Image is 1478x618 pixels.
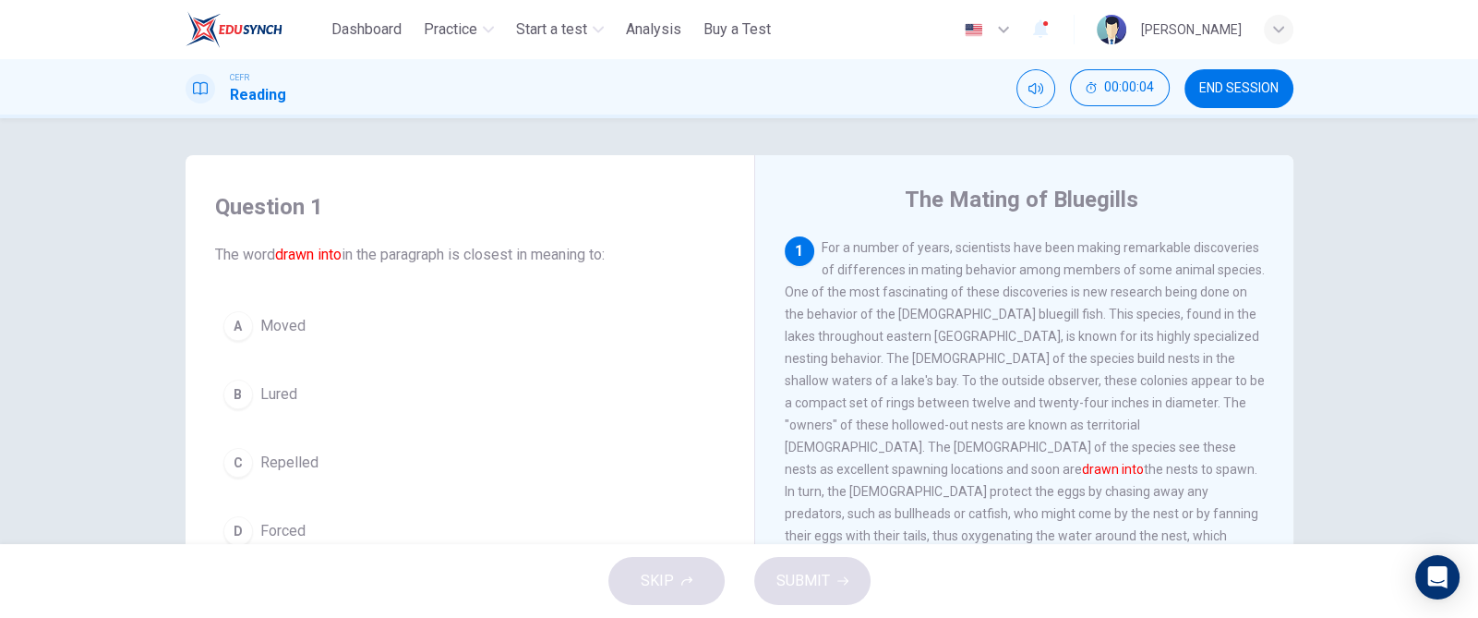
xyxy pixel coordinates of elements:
button: Dashboard [324,13,409,46]
img: en [962,23,985,37]
font: drawn into [275,246,342,263]
div: [PERSON_NAME] [1141,18,1242,41]
h4: Question 1 [215,192,725,222]
span: Dashboard [331,18,402,41]
div: 1 [785,236,814,266]
span: Forced [260,520,306,542]
button: CRepelled [215,440,725,486]
div: Hide [1070,69,1170,108]
span: Lured [260,383,297,406]
button: Start a test [509,13,611,46]
div: B [223,380,253,409]
a: ELTC logo [186,11,325,48]
button: DForced [215,508,725,554]
button: Buy a Test [696,13,778,46]
span: CEFR [230,71,249,84]
div: A [223,311,253,341]
span: 00:00:04 [1104,80,1154,95]
span: END SESSION [1199,81,1279,96]
button: AMoved [215,303,725,349]
span: Analysis [626,18,681,41]
div: C [223,448,253,478]
span: The word in the paragraph is closest in meaning to: [215,244,725,266]
span: Repelled [260,452,318,474]
font: drawn into [1082,462,1144,477]
button: END SESSION [1184,69,1293,108]
h1: Reading [230,84,286,106]
div: D [223,516,253,546]
div: Mute [1016,69,1055,108]
img: Profile picture [1097,15,1126,44]
h4: The Mating of Bluegills [905,185,1138,214]
div: Open Intercom Messenger [1415,555,1460,600]
button: Practice [416,13,501,46]
img: ELTC logo [186,11,282,48]
button: Analysis [619,13,689,46]
span: For a number of years, scientists have been making remarkable discoveries of differences in matin... [785,240,1265,565]
button: 00:00:04 [1070,69,1170,106]
button: BLured [215,371,725,418]
span: Practice [424,18,477,41]
span: Start a test [516,18,587,41]
span: Moved [260,315,306,337]
span: Buy a Test [703,18,771,41]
